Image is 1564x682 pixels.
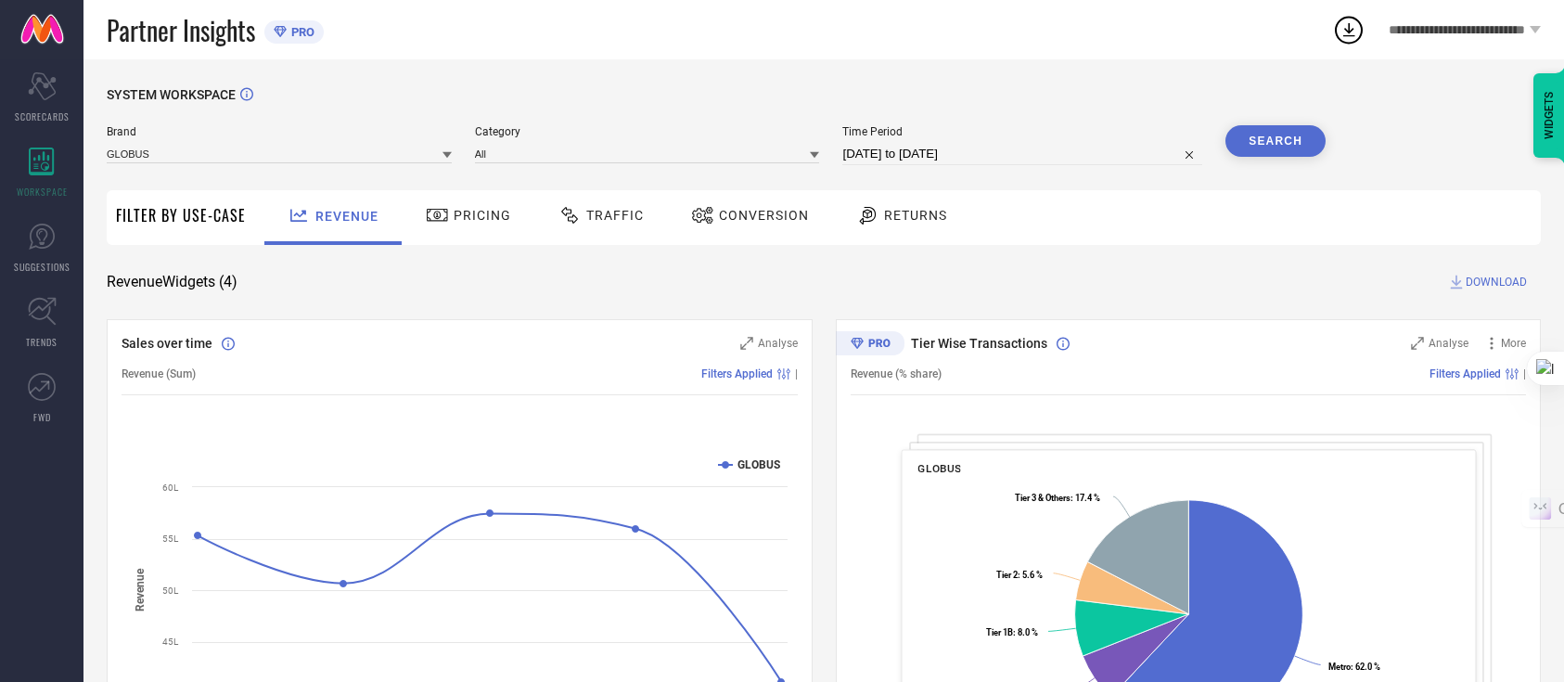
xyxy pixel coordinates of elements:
[162,637,179,647] text: 45L
[1429,367,1501,380] span: Filters Applied
[162,585,179,596] text: 50L
[758,337,798,350] span: Analyse
[1328,662,1380,672] text: : 62.0 %
[162,483,179,493] text: 60L
[1411,337,1424,350] svg: Zoom
[475,125,820,138] span: Category
[842,125,1202,138] span: Time Period
[454,208,511,223] span: Pricing
[917,462,960,475] span: GLOBUS
[740,337,753,350] svg: Zoom
[116,204,246,226] span: Filter By Use-Case
[287,25,314,39] span: PRO
[737,458,780,471] text: GLOBUS
[1332,13,1365,46] div: Open download list
[26,335,58,349] span: TRENDS
[1466,273,1527,291] span: DOWNLOAD
[134,568,147,611] tspan: Revenue
[985,627,1037,637] text: : 8.0 %
[842,143,1202,165] input: Select time period
[836,331,904,359] div: Premium
[995,570,1042,580] text: : 5.6 %
[586,208,644,223] span: Traffic
[107,273,237,291] span: Revenue Widgets ( 4 )
[884,208,947,223] span: Returns
[315,209,378,224] span: Revenue
[985,627,1012,637] tspan: Tier 1B
[995,570,1017,580] tspan: Tier 2
[1501,337,1526,350] span: More
[122,367,196,380] span: Revenue (Sum)
[1429,337,1468,350] span: Analyse
[851,367,942,380] span: Revenue (% share)
[701,367,773,380] span: Filters Applied
[107,125,452,138] span: Brand
[122,336,212,351] span: Sales over time
[795,367,798,380] span: |
[911,336,1047,351] span: Tier Wise Transactions
[14,260,71,274] span: SUGGESTIONS
[1225,125,1326,157] button: Search
[1015,493,1070,503] tspan: Tier 3 & Others
[719,208,809,223] span: Conversion
[17,185,68,199] span: WORKSPACE
[162,534,179,544] text: 55L
[1328,662,1351,672] tspan: Metro
[1015,493,1100,503] text: : 17.4 %
[15,109,70,123] span: SCORECARDS
[33,410,51,424] span: FWD
[107,11,255,49] span: Partner Insights
[107,87,236,102] span: SYSTEM WORKSPACE
[1523,367,1526,380] span: |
